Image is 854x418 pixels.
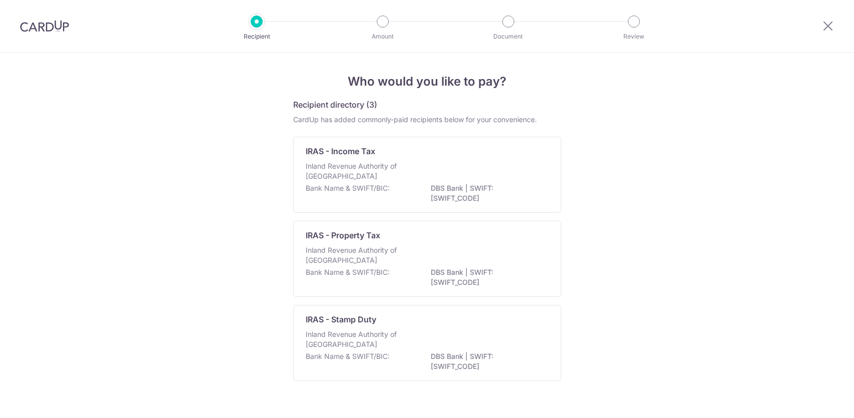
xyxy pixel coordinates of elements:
p: Inland Revenue Authority of [GEOGRAPHIC_DATA] [306,161,412,181]
h4: Who would you like to pay? [293,73,561,91]
p: Inland Revenue Authority of [GEOGRAPHIC_DATA] [306,329,412,349]
p: Recipient [220,32,294,42]
p: IRAS - Stamp Duty [306,313,376,325]
p: Bank Name & SWIFT/BIC: [306,267,390,277]
p: Review [597,32,671,42]
p: Bank Name & SWIFT/BIC: [306,183,390,193]
p: Inland Revenue Authority of [GEOGRAPHIC_DATA] [306,245,412,265]
p: Amount [346,32,420,42]
p: IRAS - Property Tax [306,229,380,241]
img: CardUp [20,20,69,32]
p: Document [471,32,545,42]
p: Bank Name & SWIFT/BIC: [306,351,390,361]
h5: Recipient directory (3) [293,99,377,111]
p: DBS Bank | SWIFT: [SWIFT_CODE] [431,267,543,287]
p: DBS Bank | SWIFT: [SWIFT_CODE] [431,351,543,371]
p: DBS Bank | SWIFT: [SWIFT_CODE] [431,183,543,203]
div: CardUp has added commonly-paid recipients below for your convenience. [293,115,561,125]
p: IRAS - Income Tax [306,145,375,157]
